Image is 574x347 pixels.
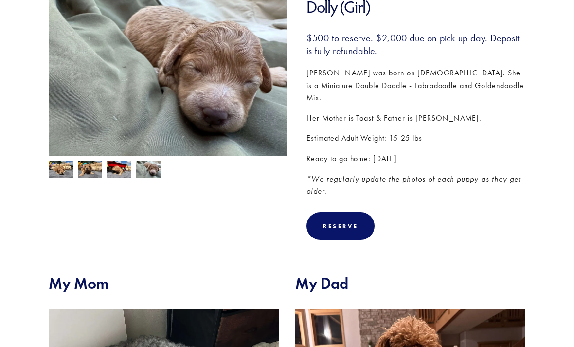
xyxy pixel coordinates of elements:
[306,152,525,165] p: Ready to go home: [DATE]
[78,161,102,180] img: Dolly 2.jpg
[306,174,523,196] em: *We regularly update the photos of each puppy as they get older.
[306,132,525,145] p: Estimated Adult Weight: 15-25 lbs
[49,274,279,292] h2: My Mom
[295,274,525,292] h2: My Dad
[136,160,161,178] img: Dolly 1.jpg
[107,161,131,180] img: Dolly 4.jpg
[323,222,358,230] div: Reserve
[49,160,73,179] img: Dolly 3.jpg
[306,67,525,104] p: [PERSON_NAME] was born on [DEMOGRAPHIC_DATA]. She is a Miniature Double Doodle - Labradoodle and ...
[306,32,525,57] h3: $500 to reserve. $2,000 due on pick up day. Deposit is fully refundable.
[306,212,375,240] div: Reserve
[306,112,525,125] p: Her Mother is Toast & Father is [PERSON_NAME].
